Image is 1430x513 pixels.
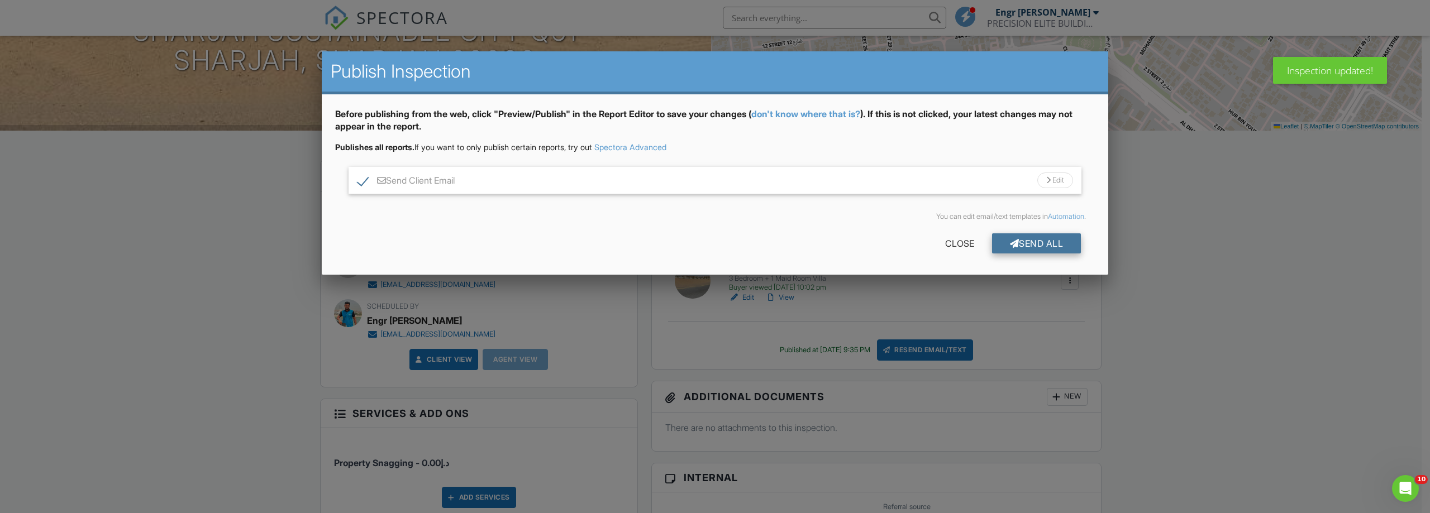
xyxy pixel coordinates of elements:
span: If you want to only publish certain reports, try out [335,142,592,152]
h2: Publish Inspection [331,60,1099,83]
div: Before publishing from the web, click "Preview/Publish" in the Report Editor to save your changes... [335,108,1095,142]
strong: Publishes all reports. [335,142,414,152]
div: Send All [992,233,1081,253]
div: Close [927,233,992,253]
a: don't know where that is? [751,108,860,119]
div: Inspection updated! [1273,57,1387,84]
a: Spectora Advanced [594,142,666,152]
a: Automation [1048,212,1084,220]
div: You can edit email/text templates in . [344,212,1086,221]
iframe: Intercom live chat [1392,475,1419,502]
label: Send Client Email [357,175,455,189]
span: 10 [1415,475,1428,484]
div: Edit [1037,172,1073,188]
